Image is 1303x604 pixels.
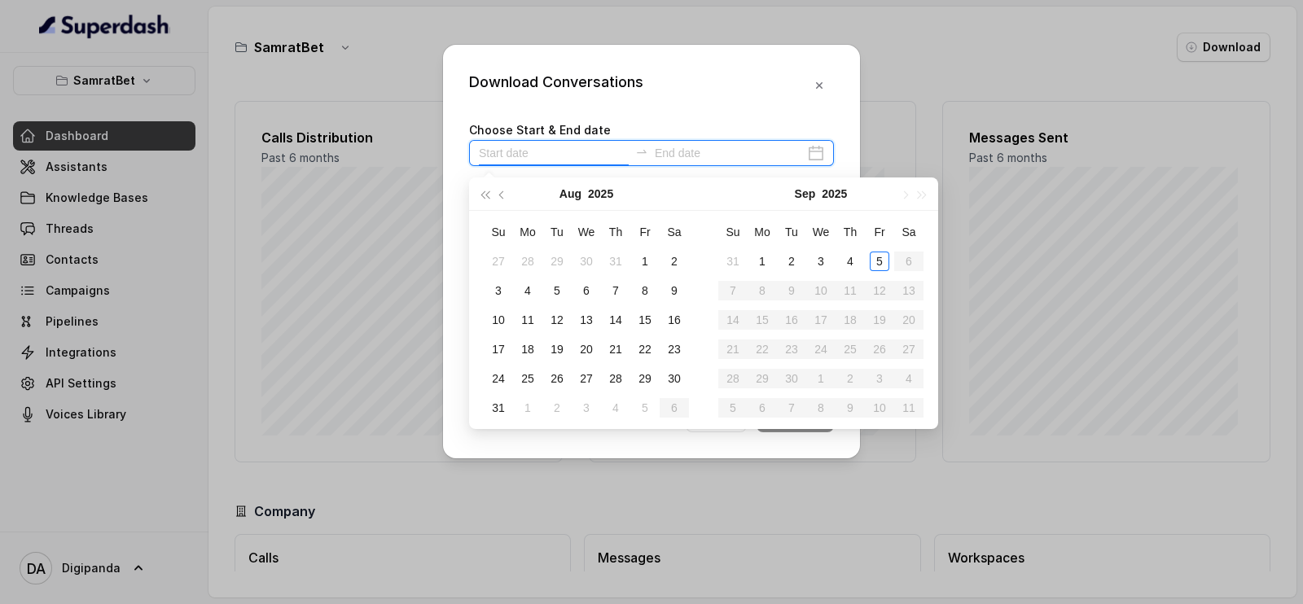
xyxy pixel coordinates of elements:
[513,276,542,305] td: 2025-08-04
[606,369,625,388] div: 28
[795,177,816,210] button: Sep
[630,276,660,305] td: 2025-08-08
[518,281,537,300] div: 4
[655,144,805,162] input: End date
[635,398,655,418] div: 5
[577,281,596,300] div: 6
[484,305,513,335] td: 2025-08-10
[601,247,630,276] td: 2025-07-31
[635,145,648,158] span: to
[630,364,660,393] td: 2025-08-29
[588,177,613,210] button: 2025
[572,247,601,276] td: 2025-07-30
[542,335,572,364] td: 2025-08-19
[518,339,537,359] div: 18
[840,252,860,271] div: 4
[542,305,572,335] td: 2025-08-12
[777,247,806,276] td: 2025-09-02
[518,310,537,330] div: 11
[484,364,513,393] td: 2025-08-24
[513,335,542,364] td: 2025-08-18
[572,276,601,305] td: 2025-08-06
[630,247,660,276] td: 2025-08-01
[665,369,684,388] div: 30
[865,247,894,276] td: 2025-09-05
[752,252,772,271] div: 1
[489,339,508,359] div: 17
[894,217,924,247] th: Sa
[870,252,889,271] div: 5
[572,335,601,364] td: 2025-08-20
[513,393,542,422] td: 2025-09-01
[484,393,513,422] td: 2025-08-31
[513,247,542,276] td: 2025-07-28
[572,305,601,335] td: 2025-08-13
[606,252,625,271] div: 31
[513,364,542,393] td: 2025-08-25
[630,335,660,364] td: 2025-08-22
[577,398,596,418] div: 3
[513,305,542,335] td: 2025-08-11
[547,252,567,271] div: 29
[489,252,508,271] div: 27
[606,281,625,300] div: 7
[577,252,596,271] div: 30
[577,369,596,388] div: 27
[577,339,596,359] div: 20
[777,217,806,247] th: Tu
[542,217,572,247] th: Tu
[665,252,684,271] div: 2
[547,339,567,359] div: 19
[469,71,643,100] div: Download Conversations
[660,217,689,247] th: Sa
[489,398,508,418] div: 31
[513,217,542,247] th: Mo
[606,339,625,359] div: 21
[601,276,630,305] td: 2025-08-07
[547,398,567,418] div: 2
[601,217,630,247] th: Th
[806,247,836,276] td: 2025-09-03
[748,217,777,247] th: Mo
[601,335,630,364] td: 2025-08-21
[836,217,865,247] th: Th
[635,145,648,158] span: swap-right
[484,247,513,276] td: 2025-07-27
[601,393,630,422] td: 2025-09-04
[489,281,508,300] div: 3
[606,398,625,418] div: 4
[518,252,537,271] div: 28
[489,369,508,388] div: 24
[559,177,581,210] button: Aug
[630,305,660,335] td: 2025-08-15
[660,247,689,276] td: 2025-08-02
[518,398,537,418] div: 1
[836,247,865,276] td: 2025-09-04
[484,276,513,305] td: 2025-08-03
[572,217,601,247] th: We
[489,310,508,330] div: 10
[577,310,596,330] div: 13
[547,281,567,300] div: 5
[748,247,777,276] td: 2025-09-01
[630,393,660,422] td: 2025-09-05
[572,364,601,393] td: 2025-08-27
[635,369,655,388] div: 29
[606,310,625,330] div: 14
[806,217,836,247] th: We
[547,369,567,388] div: 26
[518,369,537,388] div: 25
[484,217,513,247] th: Su
[484,335,513,364] td: 2025-08-17
[811,252,831,271] div: 3
[635,281,655,300] div: 8
[547,310,567,330] div: 12
[822,177,847,210] button: 2025
[865,217,894,247] th: Fr
[723,252,743,271] div: 31
[782,252,801,271] div: 2
[665,310,684,330] div: 16
[665,339,684,359] div: 23
[601,364,630,393] td: 2025-08-28
[635,252,655,271] div: 1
